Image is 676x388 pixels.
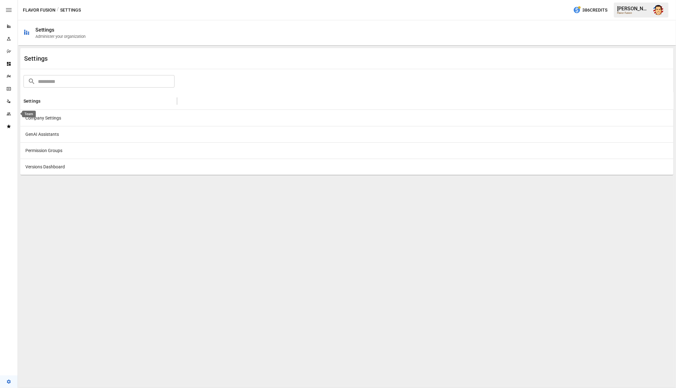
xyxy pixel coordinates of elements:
div: [PERSON_NAME] [617,6,650,12]
button: Austin Gardner-Smith [650,1,667,19]
div: Company Settings [20,110,177,126]
div: Team [22,111,36,117]
div: Permission Groups [20,142,177,159]
button: Flavor Fusion [23,6,55,14]
div: GenAI Assistants [20,126,177,142]
div: Administer your organization [35,34,86,39]
img: Austin Gardner-Smith [653,5,663,15]
div: Settings [24,55,347,62]
div: Flavor Fusion [617,12,650,14]
div: Settings [35,27,54,33]
button: Sort [41,97,50,105]
div: / [57,6,59,14]
div: Versions Dashboard [20,159,177,175]
button: 386Credits [571,4,610,16]
span: 386 Credits [582,6,607,14]
div: Settings [24,99,40,104]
